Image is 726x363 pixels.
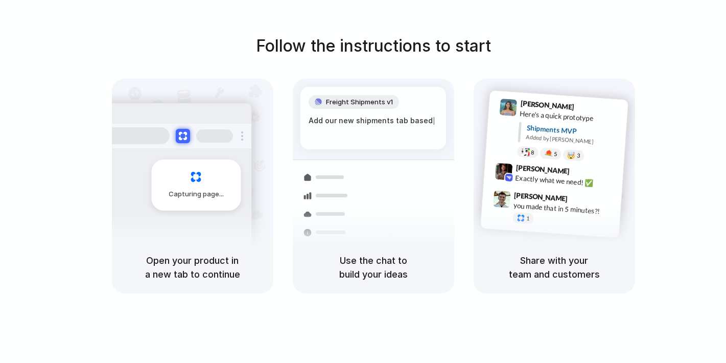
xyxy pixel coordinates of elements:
span: Capturing page [169,189,225,199]
div: you made that in 5 minutes?! [513,200,615,217]
span: | [433,117,435,125]
div: 🤯 [567,151,575,159]
span: 9:42 AM [572,167,593,179]
span: 5 [553,151,557,156]
span: Freight Shipments v1 [326,97,393,107]
span: [PERSON_NAME] [520,98,574,112]
div: Exactly what we need! ✅ [515,172,617,190]
div: Add our new shipments tab based [309,115,438,126]
span: 1 [526,215,529,221]
h1: Follow the instructions to start [256,34,491,58]
h5: Use the chat to build your ideas [305,254,442,281]
span: 3 [576,152,580,158]
h5: Share with your team and customers [486,254,623,281]
div: Added by [PERSON_NAME] [526,132,620,147]
span: 9:47 AM [571,194,592,207]
div: Shipments MVP [526,122,621,139]
span: 9:41 AM [577,102,598,115]
span: [PERSON_NAME] [513,189,568,204]
div: Here's a quick prototype [519,108,621,125]
span: 8 [530,149,534,155]
span: [PERSON_NAME] [516,162,570,176]
h5: Open your product in a new tab to continue [124,254,261,281]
